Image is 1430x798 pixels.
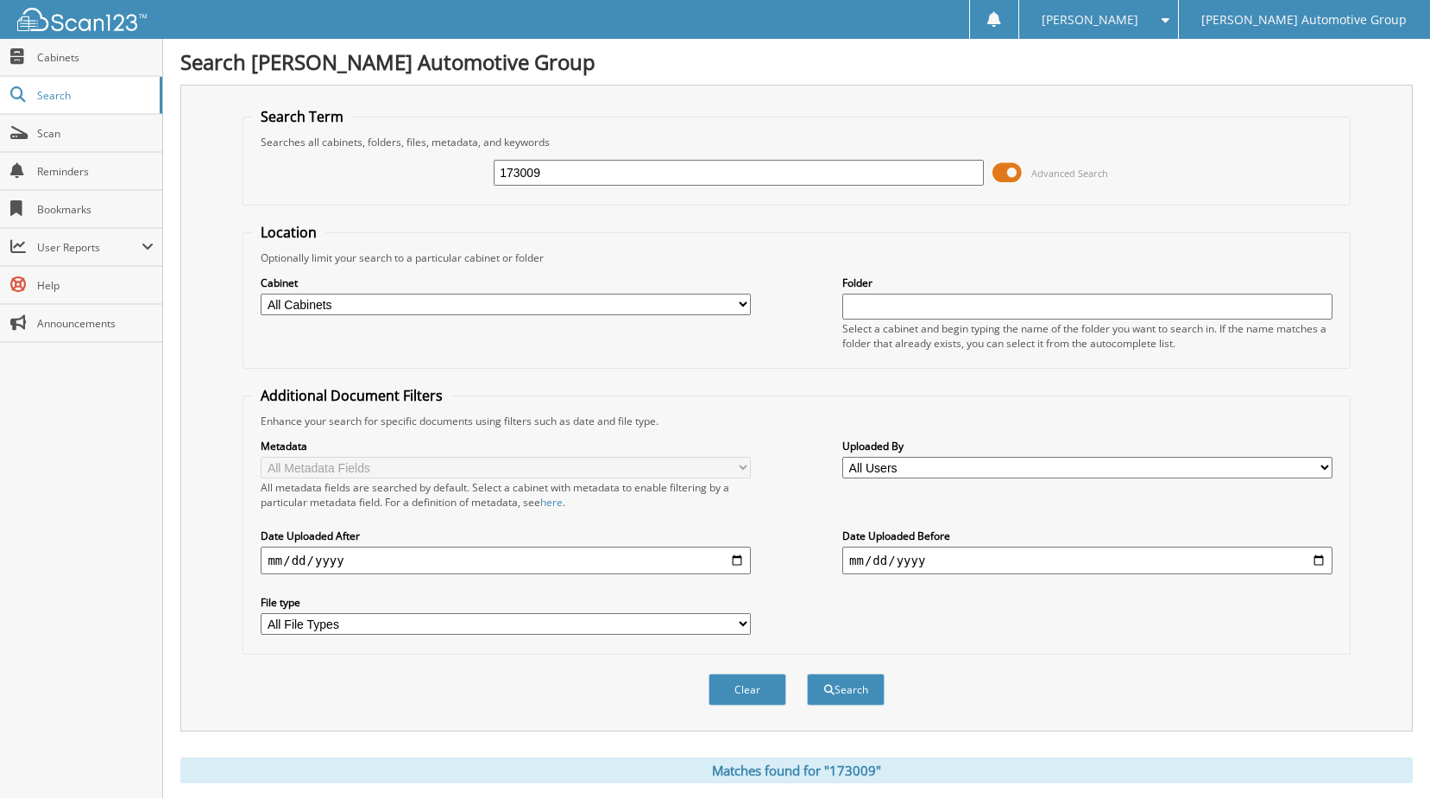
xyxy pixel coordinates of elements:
[1042,15,1138,25] span: [PERSON_NAME]
[37,50,154,65] span: Cabinets
[261,275,751,290] label: Cabinet
[37,278,154,293] span: Help
[842,547,1332,574] input: end
[842,529,1332,543] label: Date Uploaded Before
[842,275,1332,290] label: Folder
[261,439,751,453] label: Metadata
[37,240,142,255] span: User Reports
[252,223,325,242] legend: Location
[842,439,1332,453] label: Uploaded By
[261,547,751,574] input: start
[252,135,1340,149] div: Searches all cabinets, folders, files, metadata, and keywords
[37,126,154,141] span: Scan
[37,316,154,331] span: Announcements
[252,250,1340,265] div: Optionally limit your search to a particular cabinet or folder
[807,674,885,706] button: Search
[252,386,451,405] legend: Additional Document Filters
[37,202,154,217] span: Bookmarks
[252,414,1340,428] div: Enhance your search for specific documents using filters such as date and file type.
[261,529,751,543] label: Date Uploaded After
[261,480,751,510] div: All metadata fields are searched by default. Select a cabinet with metadata to enable filtering b...
[709,674,786,706] button: Clear
[540,495,563,510] a: here
[17,8,147,31] img: scan123-logo-white.svg
[37,88,151,103] span: Search
[842,321,1332,351] div: Select a cabinet and begin typing the name of the folder you want to search in. If the name match...
[1201,15,1407,25] span: [PERSON_NAME] Automotive Group
[261,595,751,610] label: File type
[1031,167,1108,180] span: Advanced Search
[180,47,1413,76] h1: Search [PERSON_NAME] Automotive Group
[180,757,1413,783] div: Matches found for "173009"
[37,164,154,179] span: Reminders
[252,107,352,126] legend: Search Term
